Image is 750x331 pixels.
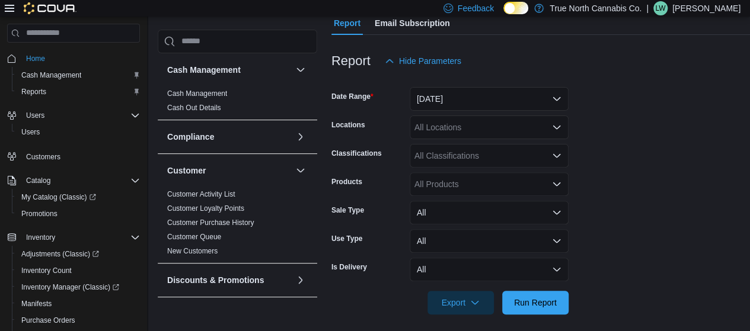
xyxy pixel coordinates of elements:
div: Customer [158,187,317,263]
button: Promotions [12,205,145,222]
span: Email Subscription [375,11,450,35]
button: Inventory [2,229,145,246]
label: Products [331,177,362,187]
div: Lisa Wyatt [653,1,668,15]
button: Inventory [21,230,60,245]
a: Inventory Manager (Classic) [12,279,145,295]
button: All [410,258,569,281]
button: Users [21,108,49,123]
a: Customer Queue [167,233,221,241]
h3: Discounts & Promotions [167,274,264,286]
h3: Cash Management [167,64,241,76]
span: Customer Purchase History [167,218,254,227]
span: Promotions [17,207,140,221]
button: Inventory Count [12,262,145,279]
span: Inventory [21,230,140,245]
span: Inventory [26,233,55,242]
a: Reports [17,85,51,99]
span: Home [21,51,140,66]
span: Cash Management [167,89,227,98]
button: All [410,201,569,224]
span: Manifests [17,297,140,311]
span: Export [435,291,487,314]
span: Catalog [26,176,50,185]
span: Customers [21,149,140,163]
button: Home [2,50,145,67]
a: My Catalog (Classic) [17,190,101,204]
a: Purchase Orders [17,313,80,327]
p: [PERSON_NAME] [672,1,741,15]
button: Catalog [2,172,145,189]
span: LW [655,1,665,15]
button: Open list of options [552,123,561,132]
button: Cash Management [293,63,308,77]
span: Cash Out Details [167,103,221,113]
span: Customers [26,152,60,162]
h3: Compliance [167,131,214,143]
span: Reports [17,85,140,99]
input: Dark Mode [503,2,528,14]
button: Open list of options [552,179,561,189]
label: Date Range [331,92,374,101]
button: Reports [12,83,145,100]
a: Adjustments (Classic) [12,246,145,262]
button: Manifests [12,295,145,312]
span: Manifests [21,299,52,308]
a: Customer Loyalty Points [167,204,244,213]
span: Purchase Orders [21,316,75,325]
button: Customer [167,165,291,176]
button: Customer [293,163,308,178]
a: New Customers [167,247,218,255]
a: My Catalog (Classic) [12,189,145,205]
span: Report [334,11,360,35]
span: Promotions [21,209,58,218]
a: Customer Activity List [167,190,235,198]
span: Inventory Count [21,266,72,275]
label: Classifications [331,149,382,158]
a: Customers [21,150,65,164]
button: All [410,229,569,253]
label: Locations [331,120,365,130]
button: Hide Parameters [380,49,466,73]
button: Discounts & Promotions [167,274,291,286]
label: Is Delivery [331,262,367,272]
span: My Catalog (Classic) [17,190,140,204]
a: Promotions [17,207,62,221]
span: Adjustments (Classic) [21,249,99,259]
span: Feedback [458,2,494,14]
p: True North Cannabis Co. [550,1,642,15]
label: Use Type [331,234,362,243]
button: Compliance [167,131,291,143]
span: Users [17,125,140,139]
h3: Customer [167,165,206,176]
span: Customer Loyalty Points [167,204,244,213]
p: | [646,1,649,15]
span: Customer Queue [167,232,221,242]
a: Inventory Manager (Classic) [17,280,124,294]
a: Cash Management [167,89,227,98]
span: Run Report [514,297,557,308]
span: Catalog [21,173,140,188]
a: Cash Out Details [167,104,221,112]
span: My Catalog (Classic) [21,192,96,202]
button: Customers [2,147,145,165]
button: Open list of options [552,151,561,160]
span: Adjustments (Classic) [17,247,140,261]
button: Run Report [502,291,569,314]
button: Cash Management [12,67,145,83]
button: Export [427,291,494,314]
a: Manifests [17,297,56,311]
span: Cash Management [21,70,81,80]
div: Cash Management [158,86,317,120]
a: Cash Management [17,68,86,82]
button: Users [12,124,145,140]
span: Dark Mode [503,14,504,15]
label: Sale Type [331,205,364,215]
span: Users [26,111,44,120]
span: Cash Management [17,68,140,82]
h3: Report [331,54,371,68]
button: [DATE] [410,87,569,111]
span: Inventory Manager (Classic) [17,280,140,294]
